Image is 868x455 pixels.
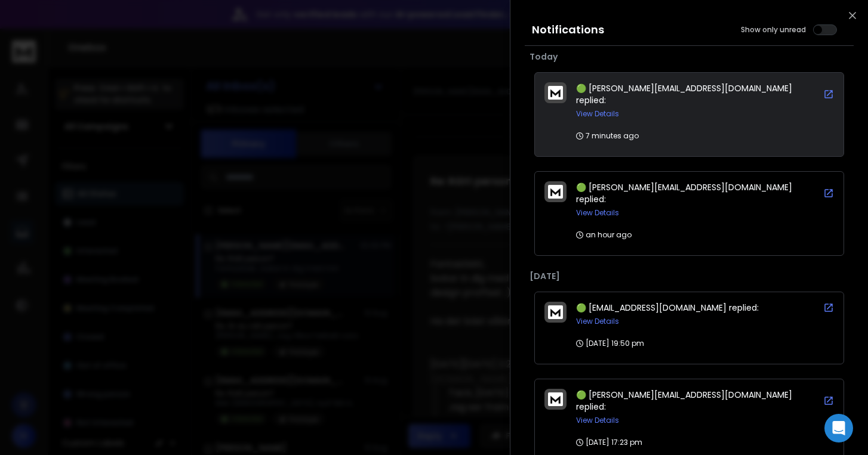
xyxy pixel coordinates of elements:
[530,270,849,282] p: [DATE]
[741,25,806,35] label: Show only unread
[576,302,759,314] span: 🟢 [EMAIL_ADDRESS][DOMAIN_NAME] replied:
[548,305,563,319] img: logo
[548,185,563,199] img: logo
[576,181,792,205] span: 🟢 [PERSON_NAME][EMAIL_ADDRESS][DOMAIN_NAME] replied:
[576,131,639,141] p: 7 minutes ago
[532,21,604,38] h3: Notifications
[576,339,644,348] p: [DATE] 19:50 pm
[576,317,619,326] button: View Details
[576,109,619,119] button: View Details
[576,82,792,106] span: 🟢 [PERSON_NAME][EMAIL_ADDRESS][DOMAIN_NAME] replied:
[576,416,619,425] button: View Details
[576,438,642,447] p: [DATE] 17:23 pm
[548,86,563,100] img: logo
[576,389,792,413] span: 🟢 [PERSON_NAME][EMAIL_ADDRESS][DOMAIN_NAME] replied:
[548,392,563,406] img: logo
[576,230,632,240] p: an hour ago
[576,208,619,218] button: View Details
[530,51,849,63] p: Today
[824,414,853,442] div: Open Intercom Messenger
